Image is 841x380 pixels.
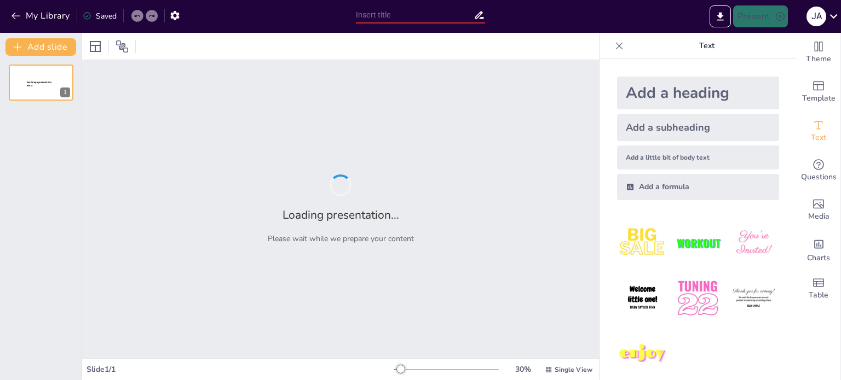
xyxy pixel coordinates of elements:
button: My Library [8,7,74,25]
button: Add slide [5,38,76,56]
span: Sendsteps presentation editor [27,81,51,87]
img: 7.jpeg [617,329,668,379]
div: 1 [60,87,70,97]
div: Slide 1 / 1 [87,364,394,375]
button: Export to PowerPoint [710,5,731,27]
p: Please wait while we prepare your content [268,233,414,244]
div: Add a heading [617,77,779,109]
div: Add ready made slides [797,72,840,112]
img: 5.jpeg [672,273,723,324]
div: Add a formula [617,174,779,200]
div: Add charts and graphs [797,230,840,269]
div: 30 % [510,364,536,375]
div: Change the overall theme [797,33,840,72]
span: Questions [801,171,837,183]
img: 3.jpeg [728,218,779,268]
span: Template [802,92,836,104]
div: 1 [9,65,73,101]
span: Media [808,211,830,223]
img: 1.jpeg [617,218,668,268]
div: Add images, graphics, shapes or video [797,190,840,230]
button: J a [807,5,826,27]
span: Single View [555,365,592,374]
div: Add a subheading [617,114,779,141]
span: Text [811,132,826,144]
div: Layout [87,38,104,55]
span: Charts [807,252,830,264]
button: Present [733,5,788,27]
p: Text [628,33,786,59]
div: Saved [83,11,117,21]
div: Add a little bit of body text [617,145,779,169]
div: Add a table [797,269,840,308]
img: 2.jpeg [672,218,723,268]
img: 4.jpeg [617,273,668,324]
div: Add text boxes [797,112,840,151]
span: Theme [806,53,831,65]
span: Table [809,289,828,301]
div: J a [807,7,826,26]
h2: Loading presentation... [283,207,399,223]
div: Get real-time input from your audience [797,151,840,190]
span: Position [116,40,129,53]
input: Insert title [356,7,474,23]
img: 6.jpeg [728,273,779,324]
